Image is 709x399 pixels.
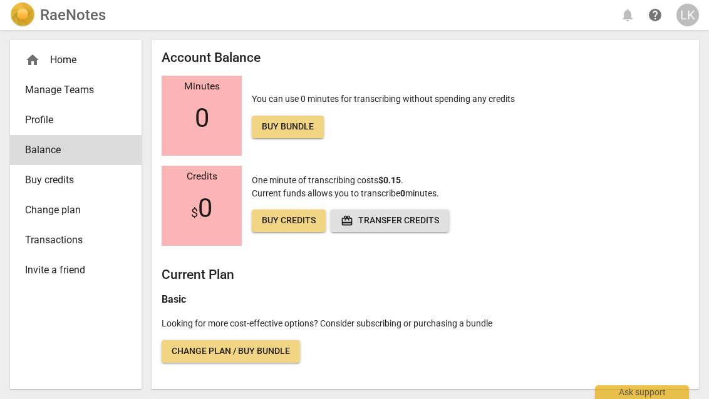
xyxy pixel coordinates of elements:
[25,53,40,68] span: home
[162,340,300,363] a: Change plan / Buy bundle
[25,83,116,98] span: Manage Teams
[10,3,106,28] a: LogoRaeNotes
[10,105,142,135] a: Profile
[10,195,142,225] a: Change plan
[252,175,403,185] span: One minute of transcribing costs .
[341,215,353,227] span: redeem
[252,93,515,138] p: You can use 0 minutes for transcribing without spending any credits
[162,317,689,330] p: Looking for more cost-effective options? Consider subscribing or purchasing a bundle
[595,385,689,399] div: Ask support
[25,173,116,188] span: Buy credits
[644,4,666,26] a: Help
[191,205,198,220] span: $
[648,8,663,23] span: help
[162,81,242,93] div: Minutes
[10,75,142,105] a: Manage Teams
[252,210,326,232] a: Buy credits
[191,193,212,223] span: 0
[162,267,689,283] h2: Current Plan
[378,175,401,185] b: $0.15
[262,121,314,133] span: Buy bundle
[676,4,699,26] button: LK
[252,116,324,138] a: Buy bundle
[25,143,116,158] span: Balance
[10,45,142,75] div: Home
[10,135,142,165] a: Balance
[331,210,449,232] button: Transfer credits
[252,188,439,198] span: Current funds allows you to transcribe minutes.
[162,171,242,183] div: Credits
[262,215,316,227] span: Buy credits
[10,3,35,28] img: Logo
[25,53,116,68] div: Home
[10,255,142,285] a: Invite a friend
[25,233,116,248] span: Transactions
[162,293,186,305] b: Basic
[10,165,142,195] a: Buy credits
[162,50,689,66] h2: Account Balance
[195,103,209,133] span: 0
[341,215,439,227] span: Transfer credits
[10,225,142,255] a: Transactions
[25,263,116,278] span: Invite a friend
[40,6,106,24] h2: RaeNotes
[25,203,116,218] span: Change plan
[400,188,405,198] b: 0
[25,113,116,128] span: Profile
[172,345,290,358] span: Change plan / Buy bundle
